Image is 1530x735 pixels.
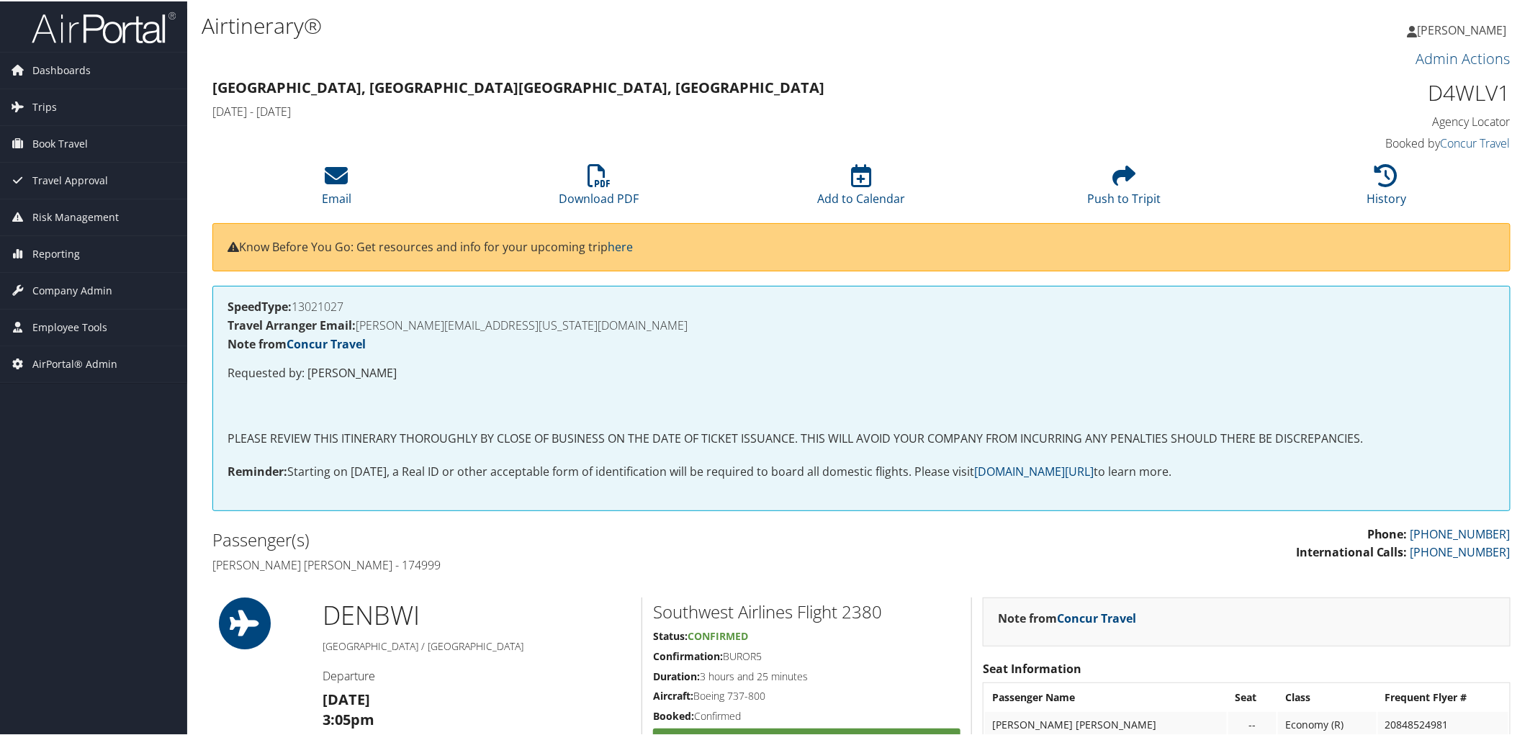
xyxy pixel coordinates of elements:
[228,299,1495,311] h4: 13021027
[1378,683,1508,709] th: Frequent Flyer #
[998,609,1136,625] strong: Note from
[688,628,748,641] span: Confirmed
[608,238,633,253] a: here
[1202,134,1511,150] h4: Booked by
[653,668,960,682] h5: 3 hours and 25 minutes
[985,683,1226,709] th: Passenger Name
[228,363,1495,382] p: Requested by: [PERSON_NAME]
[322,171,351,205] a: Email
[32,161,108,197] span: Travel Approval
[1410,543,1511,559] a: [PHONE_NUMBER]
[653,708,694,721] strong: Booked:
[323,596,631,632] h1: DEN BWI
[1408,7,1521,50] a: [PERSON_NAME]
[653,648,960,662] h5: BUROR5
[1278,683,1377,709] th: Class
[212,76,824,96] strong: [GEOGRAPHIC_DATA], [GEOGRAPHIC_DATA] [GEOGRAPHIC_DATA], [GEOGRAPHIC_DATA]
[323,688,370,708] strong: [DATE]
[1418,21,1507,37] span: [PERSON_NAME]
[228,297,292,313] strong: SpeedType:
[1410,525,1511,541] a: [PHONE_NUMBER]
[212,102,1181,118] h4: [DATE] - [DATE]
[228,237,1495,256] p: Know Before You Go: Get resources and info for your upcoming trip
[1416,48,1511,67] a: Admin Actions
[228,316,356,332] strong: Travel Arranger Email:
[32,51,91,87] span: Dashboards
[32,345,117,381] span: AirPortal® Admin
[1296,543,1408,559] strong: International Calls:
[212,526,851,551] h2: Passenger(s)
[32,198,119,234] span: Risk Management
[1228,683,1277,709] th: Seat
[32,271,112,307] span: Company Admin
[323,638,631,652] h5: [GEOGRAPHIC_DATA] / [GEOGRAPHIC_DATA]
[32,125,88,161] span: Book Travel
[653,668,700,682] strong: Duration:
[559,171,639,205] a: Download PDF
[228,318,1495,330] h4: [PERSON_NAME][EMAIL_ADDRESS][US_STATE][DOMAIN_NAME]
[202,9,1081,40] h1: Airtinerary®
[974,462,1094,478] a: [DOMAIN_NAME][URL]
[212,556,851,572] h4: [PERSON_NAME] [PERSON_NAME] - 174999
[287,335,366,351] a: Concur Travel
[1367,171,1406,205] a: History
[983,659,1081,675] strong: Seat Information
[1057,609,1136,625] a: Concur Travel
[228,461,1495,480] p: Starting on [DATE], a Real ID or other acceptable form of identification will be required to boar...
[323,667,631,682] h4: Departure
[228,428,1495,447] p: PLEASE REVIEW THIS ITINERARY THOROUGHLY BY CLOSE OF BUSINESS ON THE DATE OF TICKET ISSUANCE. THIS...
[1202,112,1511,128] h4: Agency Locator
[653,708,960,722] h5: Confirmed
[1202,76,1511,107] h1: D4WLV1
[653,598,960,623] h2: Southwest Airlines Flight 2380
[1367,525,1408,541] strong: Phone:
[1087,171,1161,205] a: Push to Tripit
[323,708,374,728] strong: 3:05pm
[228,335,366,351] strong: Note from
[653,628,688,641] strong: Status:
[1236,717,1270,730] div: --
[32,235,80,271] span: Reporting
[32,9,176,43] img: airportal-logo.png
[32,308,107,344] span: Employee Tools
[817,171,905,205] a: Add to Calendar
[653,648,723,662] strong: Confirmation:
[228,462,287,478] strong: Reminder:
[1441,134,1511,150] a: Concur Travel
[653,687,960,702] h5: Boeing 737-800
[653,687,693,701] strong: Aircraft:
[32,88,57,124] span: Trips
